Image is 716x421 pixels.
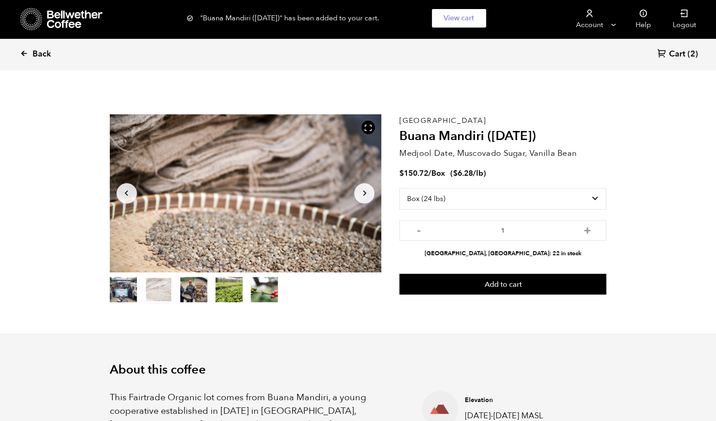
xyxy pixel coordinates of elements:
a: Cart (2) [657,48,698,61]
bdi: 150.72 [399,168,428,178]
span: Cart [669,49,685,60]
span: / [428,168,431,178]
span: ( ) [450,168,486,178]
li: [GEOGRAPHIC_DATA], [GEOGRAPHIC_DATA]: 22 in stock [399,249,606,258]
span: (2) [688,49,698,60]
span: /lb [473,168,483,178]
h2: About this coffee [110,363,607,377]
span: $ [399,168,404,178]
h2: Buana Mandiri ([DATE]) [399,129,606,144]
span: Box [431,168,445,178]
span: $ [453,168,458,178]
span: Back [33,49,51,60]
div: "Buana Mandiri ([DATE])" has been added to your cart. [187,9,530,28]
button: - [413,225,424,234]
a: View cart [432,9,486,28]
p: Medjool Date, Muscovado Sugar, Vanilla Bean [399,147,606,159]
bdi: 6.28 [453,168,473,178]
button: + [581,225,593,234]
button: Add to cart [399,274,606,295]
h4: Elevation [465,396,551,405]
